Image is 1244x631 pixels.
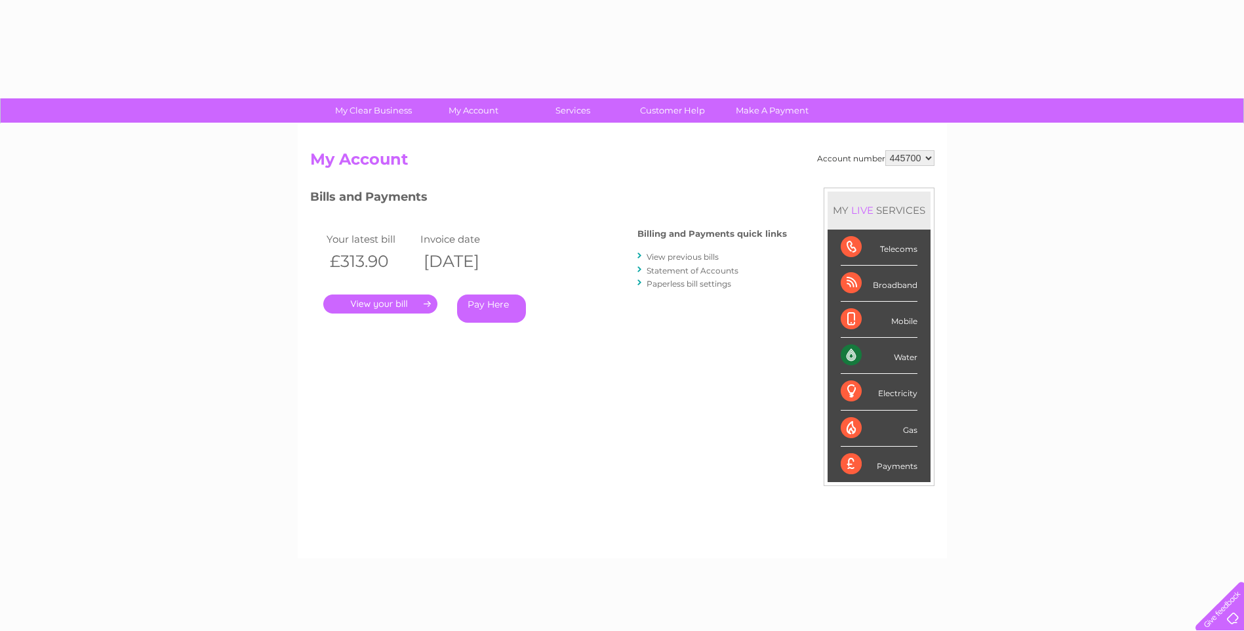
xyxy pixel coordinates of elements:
[457,295,526,323] a: Pay Here
[841,447,917,482] div: Payments
[828,192,931,229] div: MY SERVICES
[310,150,934,175] h2: My Account
[618,98,727,123] a: Customer Help
[417,248,512,275] th: [DATE]
[323,248,418,275] th: £313.90
[417,230,512,248] td: Invoice date
[637,229,787,239] h4: Billing and Payments quick links
[323,230,418,248] td: Your latest bill
[841,266,917,302] div: Broadband
[647,279,731,289] a: Paperless bill settings
[841,338,917,374] div: Water
[841,230,917,266] div: Telecoms
[647,266,738,275] a: Statement of Accounts
[849,204,876,216] div: LIVE
[841,374,917,410] div: Electricity
[817,150,934,166] div: Account number
[323,295,437,314] a: .
[718,98,826,123] a: Make A Payment
[519,98,627,123] a: Services
[419,98,527,123] a: My Account
[310,188,787,211] h3: Bills and Payments
[841,411,917,447] div: Gas
[841,302,917,338] div: Mobile
[319,98,428,123] a: My Clear Business
[647,252,719,262] a: View previous bills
